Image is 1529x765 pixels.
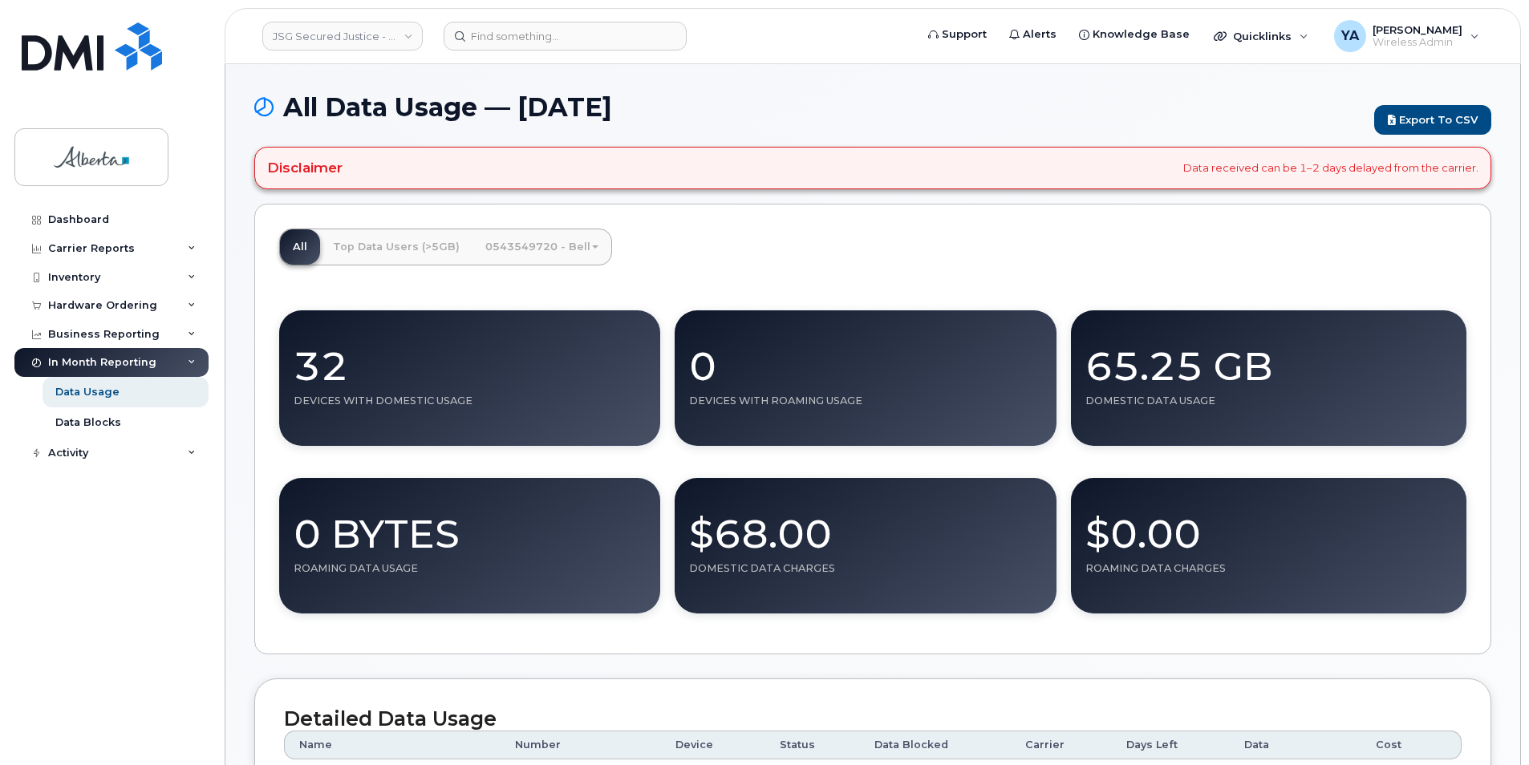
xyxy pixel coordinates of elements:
div: 32 [294,325,646,395]
div: Domestic Data Usage [1085,395,1452,407]
div: Devices With Roaming Usage [689,395,1041,407]
div: Roaming Data Charges [1085,562,1452,575]
th: Device [661,731,765,759]
th: Number [501,731,661,759]
div: Domestic Data Charges [689,562,1041,575]
th: Data [1230,731,1361,759]
a: Top Data Users (>5GB) [320,229,472,265]
a: All [280,229,320,265]
div: 65.25 GB [1085,325,1452,395]
a: 0543549720 - Bell [472,229,611,265]
div: Data received can be 1–2 days delayed from the carrier. [254,147,1491,188]
th: Cost [1361,731,1462,759]
h1: All Data Usage — [DATE] [254,93,1366,121]
th: Status [765,731,860,759]
th: Name [284,731,501,759]
div: Devices With Domestic Usage [294,395,646,407]
div: $0.00 [1085,492,1452,562]
div: Roaming Data Usage [294,562,646,575]
div: 0 Bytes [294,492,646,562]
th: Carrier [1011,731,1111,759]
th: Data Blocked [860,731,1012,759]
th: Days Left [1112,731,1230,759]
h4: Disclaimer [267,160,343,176]
div: 0 [689,325,1041,395]
a: Export to CSV [1374,105,1491,135]
div: $68.00 [689,492,1041,562]
h2: Detailed Data Usage [284,708,1462,731]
